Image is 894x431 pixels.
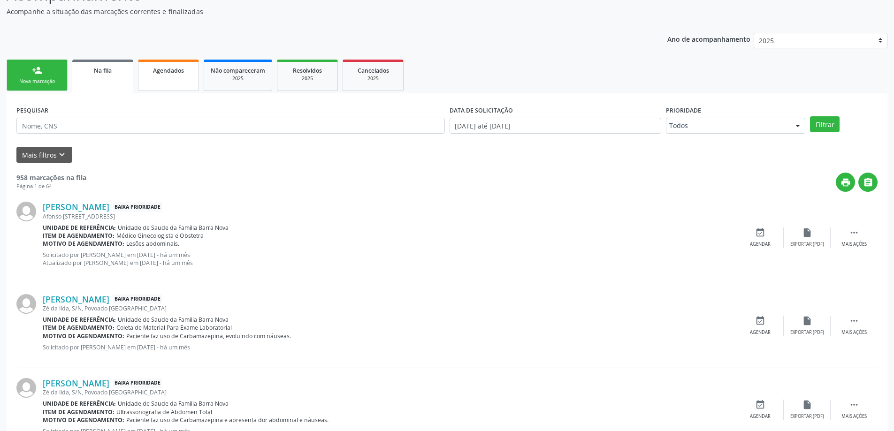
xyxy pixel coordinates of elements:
[669,121,786,130] span: Todos
[849,316,859,326] i: 
[16,118,445,134] input: Nome, CNS
[358,67,389,75] span: Cancelados
[350,75,397,82] div: 2025
[43,343,737,351] p: Solicitado por [PERSON_NAME] em [DATE] - há um mês
[841,329,867,336] div: Mais ações
[790,329,824,336] div: Exportar (PDF)
[43,251,737,267] p: Solicitado por [PERSON_NAME] em [DATE] - há um mês Atualizado por [PERSON_NAME] em [DATE] - há um...
[43,378,109,388] a: [PERSON_NAME]
[863,177,873,188] i: 
[43,388,737,396] div: Zé da Ilda, S/N, Povoado [GEOGRAPHIC_DATA]
[750,413,771,420] div: Agendar
[450,103,513,118] label: DATA DE SOLICITAÇÃO
[755,400,765,410] i: event_available
[802,316,812,326] i: insert_drive_file
[43,224,116,232] b: Unidade de referência:
[755,316,765,326] i: event_available
[16,294,36,314] img: img
[16,378,36,398] img: img
[755,227,765,238] i: event_available
[211,75,265,82] div: 2025
[43,324,115,332] b: Item de agendamento:
[841,241,867,248] div: Mais ações
[126,332,291,340] span: Paciente faz uso de Carbamazepina, evoluindo com náuseas.
[450,118,661,134] input: Selecione um intervalo
[126,416,329,424] span: Paciente faz uso de Carbamazepina e apresenta dor abdominal e náuseas.
[43,294,109,304] a: [PERSON_NAME]
[16,202,36,221] img: img
[43,332,124,340] b: Motivo de agendamento:
[750,329,771,336] div: Agendar
[126,240,179,248] span: Lesões abdominais.
[43,400,116,408] b: Unidade de referência:
[16,103,48,118] label: PESQUISAR
[790,241,824,248] div: Exportar (PDF)
[43,202,109,212] a: [PERSON_NAME]
[14,78,61,85] div: Nova marcação
[43,408,115,416] b: Item de agendamento:
[16,182,86,190] div: Página 1 de 64
[750,241,771,248] div: Agendar
[118,224,229,232] span: Unidade de Saude da Familia Barra Nova
[43,316,116,324] b: Unidade de referência:
[113,378,162,388] span: Baixa Prioridade
[841,177,851,188] i: print
[113,295,162,304] span: Baixa Prioridade
[116,232,204,240] span: Médico Ginecologista e Obstetra
[211,67,265,75] span: Não compareceram
[858,173,878,192] button: 
[116,324,232,332] span: Coleta de Material Para Exame Laboratorial
[810,116,840,132] button: Filtrar
[790,413,824,420] div: Exportar (PDF)
[32,65,42,76] div: person_add
[836,173,855,192] button: print
[284,75,331,82] div: 2025
[666,103,701,118] label: Prioridade
[802,400,812,410] i: insert_drive_file
[849,227,859,238] i: 
[94,67,112,75] span: Na fila
[113,202,162,212] span: Baixa Prioridade
[43,240,124,248] b: Motivo de agendamento:
[16,173,86,182] strong: 958 marcações na fila
[57,150,67,160] i: keyboard_arrow_down
[7,7,623,16] p: Acompanhe a situação das marcações correntes e finalizadas
[16,147,72,163] button: Mais filtroskeyboard_arrow_down
[802,227,812,238] i: insert_drive_file
[118,400,229,408] span: Unidade de Saude da Familia Barra Nova
[43,304,737,312] div: Zé da Ilda, S/N, Povoado [GEOGRAPHIC_DATA]
[841,413,867,420] div: Mais ações
[293,67,322,75] span: Resolvidos
[118,316,229,324] span: Unidade de Saude da Familia Barra Nova
[849,400,859,410] i: 
[153,67,184,75] span: Agendados
[43,416,124,424] b: Motivo de agendamento:
[43,232,115,240] b: Item de agendamento:
[116,408,212,416] span: Ultrassonografia de Abdomen Total
[43,212,737,220] div: Afonso [STREET_ADDRESS]
[667,33,750,45] p: Ano de acompanhamento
